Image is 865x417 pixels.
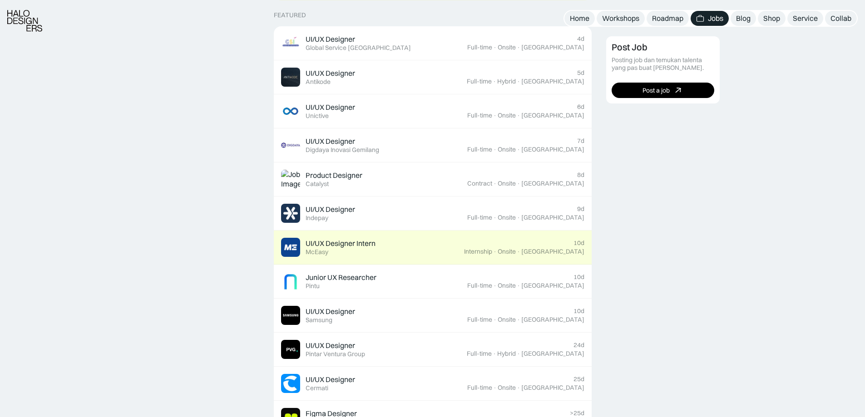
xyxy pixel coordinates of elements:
div: · [493,112,497,119]
div: Samsung [306,316,332,324]
div: [GEOGRAPHIC_DATA] [521,180,584,187]
div: Global Service [GEOGRAPHIC_DATA] [306,44,411,52]
div: Onsite [498,384,516,392]
div: Collab [830,14,851,23]
div: Hybrid [497,78,516,85]
div: 5d [577,69,584,77]
img: Job Image [281,68,300,87]
div: Jobs [708,14,723,23]
div: Full-time [467,316,492,324]
div: · [493,384,497,392]
div: · [517,350,520,358]
div: Pintu [306,282,320,290]
div: >25d [570,409,584,417]
div: Posting job dan temukan talenta yang pas buat [PERSON_NAME]. [612,56,714,72]
div: · [493,78,496,85]
div: · [517,146,520,153]
div: [GEOGRAPHIC_DATA] [521,78,584,85]
div: Full-time [467,44,492,51]
div: · [517,214,520,221]
div: 8d [577,171,584,179]
div: · [493,350,496,358]
div: McEasy [306,248,328,256]
img: Job Image [281,34,300,53]
div: Onsite [498,282,516,289]
div: Product Designer [306,171,362,180]
div: · [493,214,497,221]
div: Digdaya Inovasi Gemilang [306,146,379,154]
div: Cermati [306,384,328,392]
div: 4d [577,35,584,43]
div: Full-time [467,146,492,153]
div: 10d [573,273,584,281]
a: Job ImageUI/UX DesignerIndepay9dFull-time·Onsite·[GEOGRAPHIC_DATA] [274,196,592,231]
div: Onsite [498,316,516,324]
div: · [517,112,520,119]
div: Catalyst [306,180,329,188]
div: Roadmap [652,14,683,23]
img: Job Image [281,374,300,393]
a: Service [787,11,823,26]
div: [GEOGRAPHIC_DATA] [521,44,584,51]
a: Job ImageUI/UX DesignerAntikode5dFull-time·Hybrid·[GEOGRAPHIC_DATA] [274,60,592,94]
div: UI/UX Designer [306,375,355,384]
div: Service [793,14,818,23]
div: UI/UX Designer [306,205,355,214]
div: Post Job [612,42,648,53]
img: Job Image [281,306,300,325]
div: Full-time [467,350,492,358]
div: Onsite [498,180,516,187]
div: · [493,44,497,51]
a: Job ImageProduct DesignerCatalyst8dContract·Onsite·[GEOGRAPHIC_DATA] [274,162,592,196]
div: Full-time [467,384,492,392]
img: Job Image [281,170,300,189]
div: 10d [573,239,584,247]
div: [GEOGRAPHIC_DATA] [521,282,584,289]
div: 10d [573,307,584,315]
div: Full-time [467,78,492,85]
a: Workshops [597,11,645,26]
div: UI/UX Designer [306,69,355,78]
div: UI/UX Designer [306,103,355,112]
a: Job ImageUI/UX DesignerDigdaya Inovasi Gemilang7dFull-time·Onsite·[GEOGRAPHIC_DATA] [274,128,592,162]
div: 24d [573,341,584,349]
div: UI/UX Designer Intern [306,239,376,248]
div: · [517,44,520,51]
img: Job Image [281,238,300,257]
div: Junior UX Researcher [306,273,376,282]
div: Contract [467,180,492,187]
div: Full-time [467,214,492,221]
div: [GEOGRAPHIC_DATA] [521,146,584,153]
img: Job Image [281,102,300,121]
a: Job ImageUI/UX DesignerGlobal Service [GEOGRAPHIC_DATA]4dFull-time·Onsite·[GEOGRAPHIC_DATA] [274,26,592,60]
a: Shop [758,11,786,26]
a: Blog [731,11,756,26]
div: Workshops [602,14,639,23]
div: [GEOGRAPHIC_DATA] [521,248,584,255]
div: UI/UX Designer [306,34,355,44]
div: Antikode [306,78,331,86]
div: [GEOGRAPHIC_DATA] [521,214,584,221]
div: [GEOGRAPHIC_DATA] [521,384,584,392]
div: Full-time [467,112,492,119]
div: · [517,282,520,289]
a: Post a job [612,83,714,98]
div: Unictive [306,112,329,120]
a: Collab [825,11,857,26]
div: · [493,146,497,153]
div: Onsite [498,44,516,51]
div: · [493,180,497,187]
a: Job ImageUI/UX DesignerPintar Ventura Group24dFull-time·Hybrid·[GEOGRAPHIC_DATA] [274,333,592,367]
div: Onsite [498,112,516,119]
div: 6d [577,103,584,111]
a: Roadmap [647,11,689,26]
div: 9d [577,205,584,213]
div: [GEOGRAPHIC_DATA] [521,350,584,358]
div: UI/UX Designer [306,307,355,316]
div: Featured [274,11,306,19]
img: Job Image [281,204,300,223]
div: Onsite [498,146,516,153]
img: Job Image [281,340,300,359]
div: UI/UX Designer [306,137,355,146]
div: · [493,316,497,324]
